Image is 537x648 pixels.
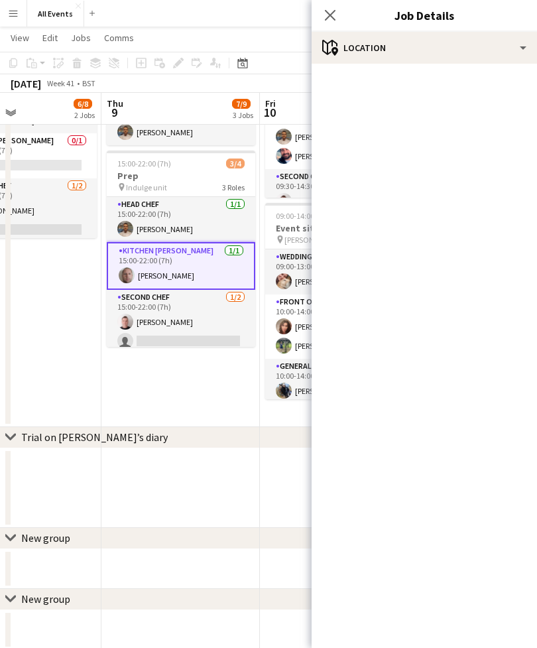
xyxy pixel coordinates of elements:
span: Fri [265,97,276,109]
app-card-role: Wedding Coordinator1/109:00-13:00 (4h)[PERSON_NAME] [265,249,414,294]
button: All Events [27,1,84,27]
div: [DATE] [11,77,41,90]
span: 6/8 [74,99,92,109]
a: View [5,29,34,46]
h3: Prep [107,170,255,182]
span: 9 [105,105,123,120]
span: View [11,32,29,44]
app-job-card: 15:00-22:00 (7h)3/4Prep Indulge unit3 RolesHead Chef1/115:00-22:00 (7h)[PERSON_NAME]Kitchen [PERS... [107,151,255,347]
span: 7/9 [232,99,251,109]
div: BST [82,78,95,88]
app-card-role: Second Chef1/215:00-22:00 (7h)[PERSON_NAME] [107,290,255,354]
app-card-role: General service member1/110:00-14:00 (4h)[PERSON_NAME] [265,359,414,404]
span: [PERSON_NAME] St [PERSON_NAME] [284,235,381,245]
div: Trial on [PERSON_NAME]’s diary [21,430,168,444]
div: Location [312,32,537,64]
div: 2 Jobs [74,110,95,120]
span: Indulge unit [126,182,167,192]
app-card-role: Front of House Manager2/210:00-14:00 (4h)[PERSON_NAME][PERSON_NAME] [265,294,414,359]
div: New group [21,531,70,545]
a: Edit [37,29,63,46]
span: 15:00-22:00 (7h) [117,159,171,168]
app-card-role: Head Chef2/209:30-14:30 (5h)[PERSON_NAME][PERSON_NAME] [265,105,414,169]
h3: Event site set [265,222,414,234]
span: Thu [107,97,123,109]
app-card-role: Head Chef1/115:00-22:00 (7h)[PERSON_NAME] [107,197,255,242]
app-card-role: Second Chef1/209:30-14:30 (5h)[PERSON_NAME] [265,169,414,233]
div: 3 Jobs [233,110,253,120]
h3: Job Details [312,7,537,24]
a: Jobs [66,29,96,46]
app-job-card: 09:00-14:00 (5h)4/4Event site set [PERSON_NAME] St [PERSON_NAME]3 RolesWedding Coordinator1/109:0... [265,203,414,399]
app-card-role: Kitchen [PERSON_NAME]1/115:00-22:00 (7h)[PERSON_NAME] [107,242,255,290]
div: New group [21,592,70,606]
span: Edit [42,32,58,44]
span: 10 [263,105,276,120]
span: 3/4 [226,159,245,168]
span: Week 41 [44,78,77,88]
span: Comms [104,32,134,44]
span: 09:00-14:00 (5h) [276,211,329,221]
a: Comms [99,29,139,46]
span: 3 Roles [222,182,245,192]
span: Jobs [71,32,91,44]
